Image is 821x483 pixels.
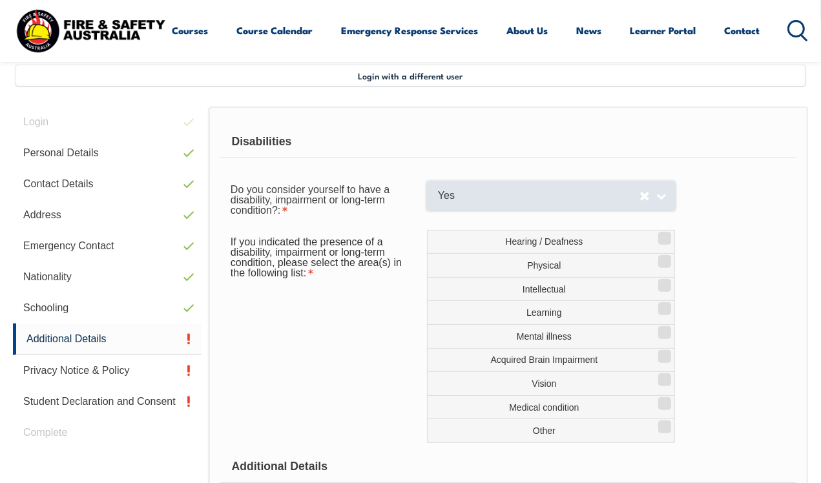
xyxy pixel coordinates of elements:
label: Acquired Brain Impairment [427,348,675,372]
label: Intellectual [427,277,675,301]
a: Privacy Notice & Policy [13,355,202,386]
label: Mental illness [427,324,675,348]
a: Address [13,200,202,231]
div: Do you consider yourself to have a disability, impairment or long-term condition? is required. [220,176,427,222]
span: Yes [438,189,639,203]
a: Courses [172,15,209,46]
a: Learner Portal [630,15,696,46]
label: Hearing / Deafness [427,230,675,254]
a: Emergency Contact [13,231,202,262]
a: About Us [507,15,548,46]
div: Additional Details [220,451,796,483]
a: Contact Details [13,169,202,200]
a: Emergency Response Services [342,15,479,46]
label: Vision [427,371,675,395]
span: Login with a different user [359,70,463,81]
div: Disabilities [220,126,796,158]
a: News [577,15,602,46]
span: Do you consider yourself to have a disability, impairment or long-term condition?: [231,184,390,216]
a: Schooling [13,293,202,324]
div: If you indicated the presence of a disability, impairment or long-term condition, please select t... [220,230,427,285]
a: Contact [725,15,760,46]
label: Physical [427,253,675,277]
a: Additional Details [13,324,202,355]
a: Nationality [13,262,202,293]
a: Student Declaration and Consent [13,386,202,417]
label: Other [427,418,675,443]
a: Course Calendar [237,15,313,46]
label: Medical condition [427,395,675,419]
label: Learning [427,300,675,324]
a: Personal Details [13,138,202,169]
